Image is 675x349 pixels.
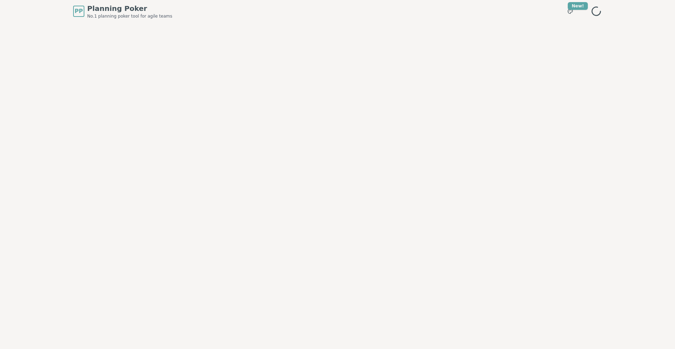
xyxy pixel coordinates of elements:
span: Planning Poker [87,4,172,13]
a: PPPlanning PokerNo.1 planning poker tool for agile teams [73,4,172,19]
span: PP [75,7,83,15]
button: New! [564,5,577,18]
div: New! [568,2,588,10]
span: No.1 planning poker tool for agile teams [87,13,172,19]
